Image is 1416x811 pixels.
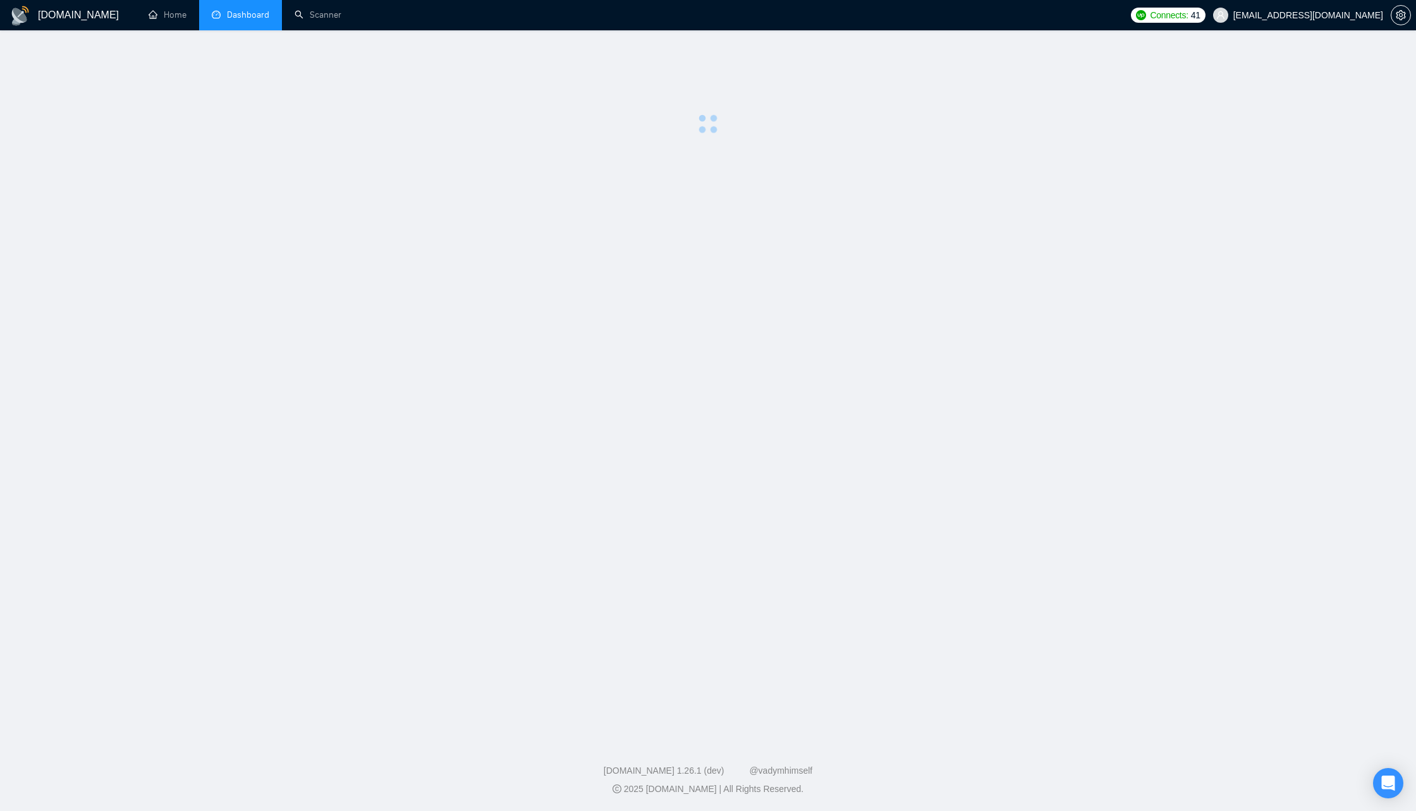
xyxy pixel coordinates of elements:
[227,9,269,20] span: Dashboard
[1391,5,1411,25] button: setting
[1373,768,1403,798] div: Open Intercom Messenger
[1391,10,1411,20] a: setting
[1216,11,1225,20] span: user
[149,9,186,20] a: homeHome
[295,9,341,20] a: searchScanner
[613,784,621,793] span: copyright
[1136,10,1146,20] img: upwork-logo.png
[212,10,221,19] span: dashboard
[10,783,1406,796] div: 2025 [DOMAIN_NAME] | All Rights Reserved.
[1191,8,1200,22] span: 41
[1150,8,1188,22] span: Connects:
[10,6,30,26] img: logo
[604,765,724,776] a: [DOMAIN_NAME] 1.26.1 (dev)
[1391,10,1410,20] span: setting
[749,765,812,776] a: @vadymhimself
